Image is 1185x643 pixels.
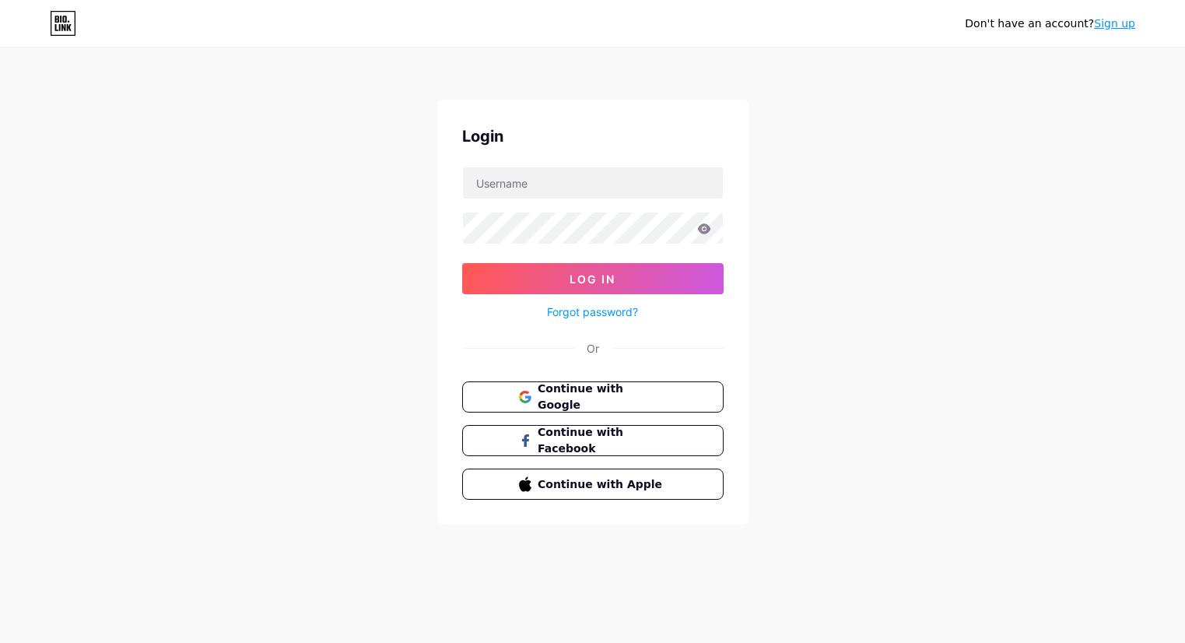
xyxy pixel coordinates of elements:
[547,304,638,320] a: Forgot password?
[1094,17,1135,30] a: Sign up
[462,425,724,456] button: Continue with Facebook
[538,381,666,413] span: Continue with Google
[462,469,724,500] button: Continue with Apple
[538,424,666,457] span: Continue with Facebook
[462,381,724,413] button: Continue with Google
[570,272,615,286] span: Log In
[587,340,599,357] div: Or
[538,476,666,493] span: Continue with Apple
[462,125,724,148] div: Login
[462,263,724,294] button: Log In
[463,167,723,199] input: Username
[965,16,1135,32] div: Don't have an account?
